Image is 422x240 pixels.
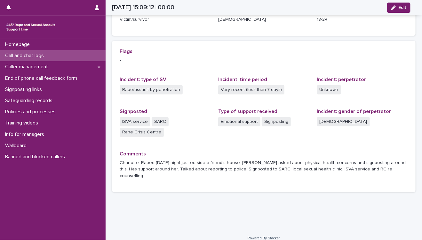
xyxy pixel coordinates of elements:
p: [DEMOGRAPHIC_DATA] [218,16,309,23]
p: 18-24 [317,16,408,23]
img: rhQMoQhaT3yELyF149Cw [5,21,56,34]
p: Caller management [3,64,53,70]
span: Type of support received [218,109,277,114]
span: Comments [120,151,146,156]
p: - [120,57,408,64]
span: Incident: time period [218,77,267,82]
a: Powered By Stacker [248,236,280,240]
p: End of phone call feedback form [3,75,82,81]
span: Incident: type of SV [120,77,166,82]
span: Emotional support [218,117,260,126]
span: Unknown [317,85,341,94]
h2: [DATE] 15:09:12+00:00 [112,4,174,11]
span: Incident: perpetrator [317,77,366,82]
p: Safeguarding records [3,98,58,104]
p: Banned and blocked callers [3,154,70,160]
span: Rape Crisis Centre [120,128,164,137]
p: Policies and processes [3,109,61,115]
p: Signposting links [3,86,47,93]
span: Incident: gender of perpetrator [317,109,391,114]
p: Homepage [3,41,35,48]
span: Edit [398,5,406,10]
span: ISVA service [120,117,150,126]
p: Info for managers [3,131,49,138]
span: Very recent (less than 7 days) [218,85,284,94]
span: Signposted [120,109,147,114]
p: Charlotte. Raped [DATE] night just outside a friend's house. [PERSON_NAME] asked about physical h... [120,160,408,179]
p: Training videos [3,120,43,126]
p: Call and chat logs [3,53,49,59]
span: [DEMOGRAPHIC_DATA] [317,117,370,126]
span: Signposting [262,117,291,126]
p: Victim/survivor [120,16,211,23]
span: Flags [120,49,132,54]
button: Edit [387,3,410,13]
p: Wallboard [3,143,32,149]
span: SARC [152,117,169,126]
span: Rape/assault by penetration [120,85,183,94]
